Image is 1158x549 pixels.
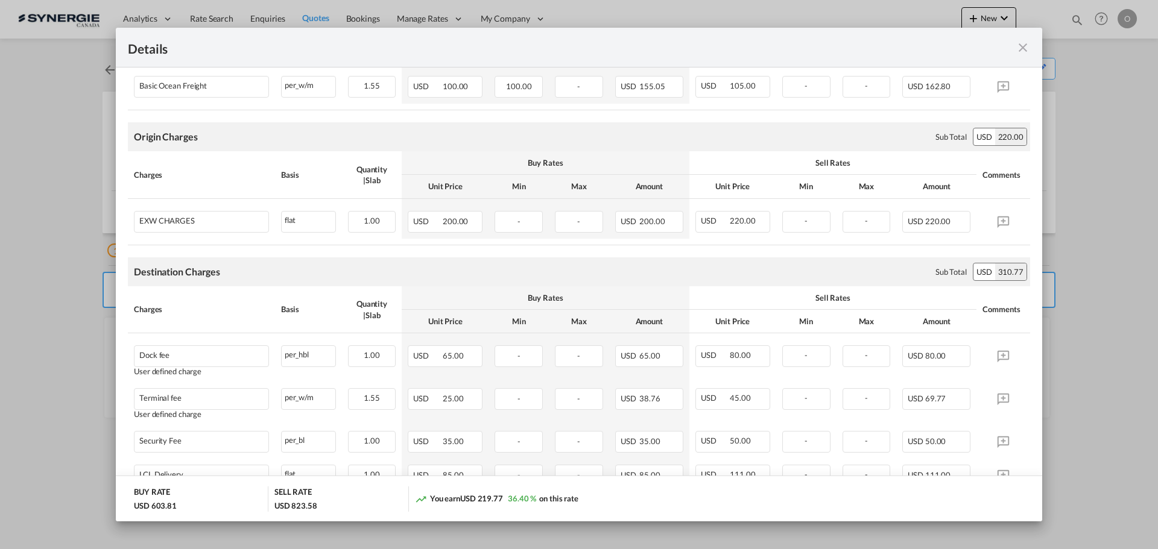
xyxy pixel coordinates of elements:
div: BUY RATE [134,486,170,500]
span: USD [701,469,729,479]
div: Dock fee [139,351,169,360]
span: USD [621,216,638,226]
div: Origin Charges [134,130,198,143]
span: - [577,470,580,480]
div: Buy Rates [408,292,683,303]
div: LCL Delivery [139,470,183,479]
span: - [865,81,868,90]
div: Details [128,40,940,55]
th: Comments [976,151,1030,198]
span: - [865,436,868,445]
span: USD [413,216,441,226]
span: USD [413,351,441,360]
div: Buy Rates [408,157,683,168]
span: 25.00 [443,394,464,403]
span: 105.00 [730,81,755,90]
span: USD [621,351,638,360]
span: 1.00 [364,469,380,479]
span: USD [413,81,441,91]
span: - [517,394,520,403]
span: - [517,436,520,446]
span: - [865,350,868,360]
span: USD [908,394,923,403]
div: User defined charge [134,410,269,419]
div: Quantity | Slab [348,164,396,186]
div: Quantity | Slab [348,298,396,320]
span: 85.00 [443,470,464,480]
div: Terminal fee [139,394,182,403]
th: Min [776,310,837,333]
div: EXW CHARGES [139,216,195,225]
span: 35.00 [443,436,464,446]
th: Unit Price [402,175,489,198]
div: Sell Rates [695,157,970,168]
div: Charges [134,304,269,315]
span: USD [701,216,729,225]
div: Sub Total [935,131,967,142]
div: Security Fee [139,436,182,445]
span: USD 219.77 [460,494,503,503]
th: Amount [896,175,976,198]
span: 1.00 [364,216,380,225]
span: 220.00 [730,216,755,225]
span: 50.00 [925,436,946,446]
span: 1.00 [364,436,380,445]
div: Sell Rates [695,292,970,303]
span: 162.80 [925,81,951,91]
span: 80.00 [925,351,946,360]
div: per_hbl [282,346,335,361]
div: Basis [281,304,336,315]
th: Max [837,175,897,198]
th: Min [489,175,549,198]
span: 35.00 [639,436,660,446]
th: Unit Price [689,310,776,333]
span: - [517,216,520,226]
th: Unit Price [689,175,776,198]
div: flat [282,465,335,480]
div: per_bl [282,431,335,447]
div: Basis [281,169,336,180]
span: 65.00 [639,351,660,360]
span: 65.00 [443,351,464,360]
span: 45.00 [730,393,751,403]
md-icon: icon-close fg-AAA8AD m-0 cursor [1016,40,1030,55]
md-dialog: Port of Loading ... [116,28,1042,522]
span: - [865,216,868,225]
span: USD [621,81,638,91]
span: 220.00 [925,216,951,226]
span: 80.00 [730,350,751,360]
span: - [577,81,580,91]
span: - [805,81,808,90]
th: Amount [896,310,976,333]
div: USD 823.58 [274,500,317,511]
div: USD [973,263,995,280]
span: 200.00 [443,216,468,226]
span: - [805,350,808,360]
span: 100.00 [443,81,468,91]
th: Amount [609,310,689,333]
span: USD [908,470,923,480]
th: Max [549,175,609,198]
th: Max [549,310,609,333]
span: USD [413,394,441,403]
span: USD [413,436,441,446]
th: Min [489,310,549,333]
span: - [805,436,808,445]
div: USD 603.81 [134,500,177,511]
span: USD [908,436,923,446]
span: - [805,216,808,225]
span: - [577,394,580,403]
span: USD [908,216,923,226]
span: 1.00 [364,350,380,360]
div: USD [973,128,995,145]
span: 85.00 [639,470,660,480]
th: Unit Price [402,310,489,333]
div: Charges [134,169,269,180]
span: - [865,469,868,479]
span: - [865,393,868,403]
div: You earn on this rate [415,493,578,506]
th: Comments [976,286,1030,333]
span: - [805,393,808,403]
th: Min [776,175,837,198]
div: Destination Charges [134,265,220,278]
